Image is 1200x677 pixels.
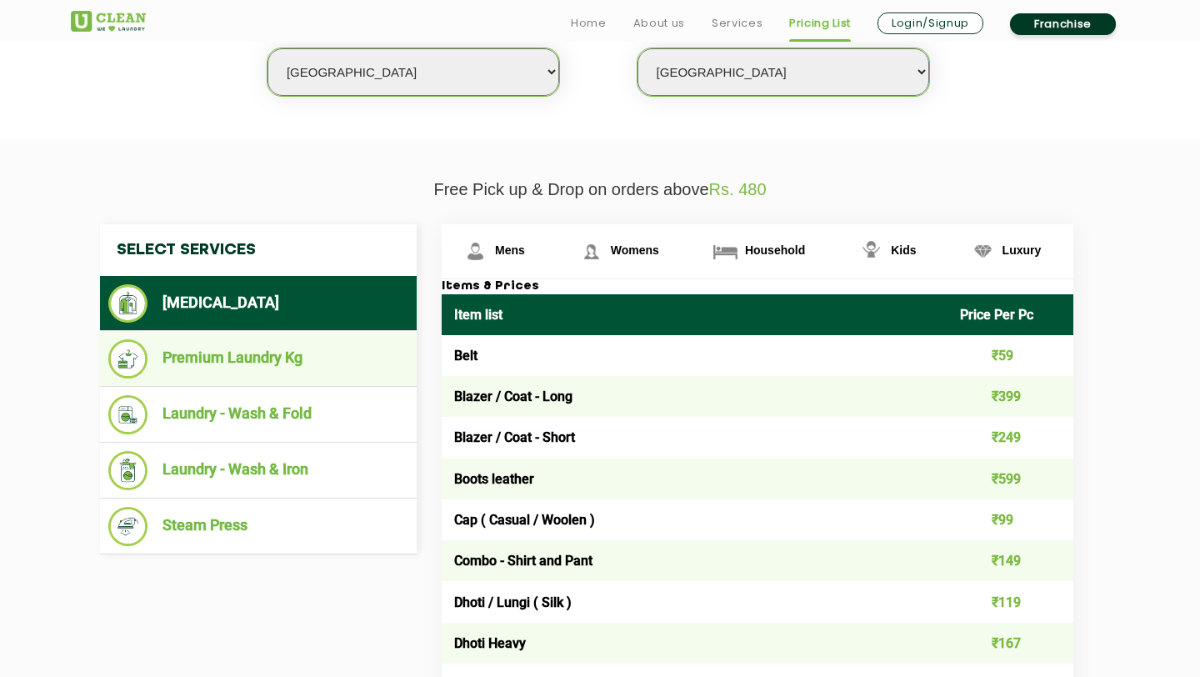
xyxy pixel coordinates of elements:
span: Womens [611,243,659,257]
a: About us [633,13,685,33]
li: [MEDICAL_DATA] [108,284,408,323]
a: Pricing List [789,13,851,33]
a: Franchise [1010,13,1116,35]
img: UClean Laundry and Dry Cleaning [71,11,146,32]
td: Blazer / Coat - Short [442,417,947,458]
a: Home [571,13,607,33]
td: Blazer / Coat - Long [442,376,947,417]
td: Boots leather [442,459,947,499]
td: ₹99 [947,499,1074,540]
td: ₹119 [947,581,1074,622]
td: ₹399 [947,376,1074,417]
h3: Items & Prices [442,279,1073,294]
img: Household [711,237,740,266]
a: Services [712,13,762,33]
th: Item list [442,294,947,335]
td: Dhoti / Lungi ( Silk ) [442,581,947,622]
img: Laundry - Wash & Iron [108,451,147,490]
td: Cap ( Casual / Woolen ) [442,499,947,540]
h4: Select Services [100,224,417,276]
span: Kids [891,243,916,257]
td: ₹167 [947,623,1074,664]
td: Belt [442,335,947,376]
img: Womens [577,237,606,266]
td: ₹59 [947,335,1074,376]
img: Steam Press [108,507,147,546]
img: Premium Laundry Kg [108,339,147,379]
li: Steam Press [108,507,408,546]
span: Rs. 480 [709,180,767,198]
li: Laundry - Wash & Fold [108,395,408,434]
img: Kids [857,237,886,266]
li: Laundry - Wash & Iron [108,451,408,490]
td: Dhoti Heavy [442,623,947,664]
th: Price Per Pc [947,294,1074,335]
td: ₹249 [947,417,1074,458]
li: Premium Laundry Kg [108,339,408,379]
span: Luxury [1002,243,1042,257]
a: Login/Signup [877,13,983,34]
img: Dry Cleaning [108,284,147,323]
span: Mens [495,243,525,257]
p: Free Pick up & Drop on orders above [71,180,1129,199]
img: Mens [461,237,490,266]
img: Laundry - Wash & Fold [108,395,147,434]
img: Luxury [968,237,997,266]
td: ₹599 [947,459,1074,499]
td: ₹149 [947,540,1074,581]
span: Household [745,243,805,257]
td: Combo - Shirt and Pant [442,540,947,581]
